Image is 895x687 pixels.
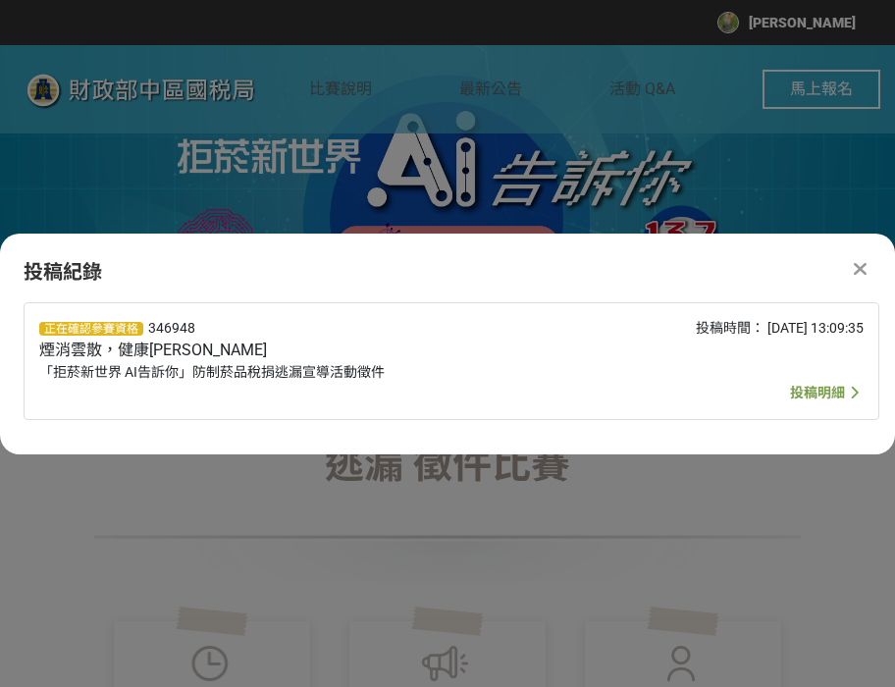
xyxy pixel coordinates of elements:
span: 346948 [148,320,195,336]
span: 投稿明細 [790,385,845,400]
a: 比賽說明 [309,45,372,133]
span: 投稿時間： [DATE] 13:09:35 [696,320,864,336]
img: 「拒菸新世界 AI告訴你」防制菸品稅捐逃漏 徵件比賽 [153,73,742,367]
a: 活動 Q&A [609,45,675,133]
span: 「拒菸新世界 AI告訴你」防制菸品稅捐逃漏宣導活動徵件 [39,364,385,380]
span: 最新公告 [459,79,522,98]
span: 活動 Q&A [609,79,675,98]
span: 煙消雲散，健康[PERSON_NAME] [39,341,267,359]
button: 馬上報名 [763,70,880,109]
span: 比賽說明 [309,79,372,98]
span: 馬上報名 [790,79,853,98]
a: 最新公告 [459,45,522,133]
span: 正在確認參賽資格 [39,322,143,336]
img: 「拒菸新世界 AI告訴你」防制菸品稅捐逃漏 徵件比賽 [15,66,309,115]
div: 投稿紀錄 [24,257,871,287]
